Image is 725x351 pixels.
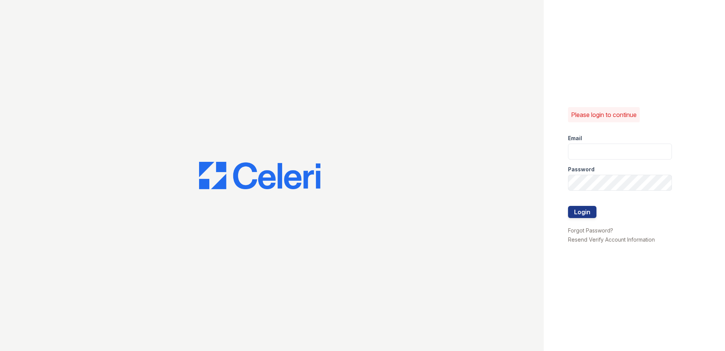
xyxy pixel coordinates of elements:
a: Resend Verify Account Information [568,236,655,243]
label: Password [568,166,595,173]
button: Login [568,206,596,218]
p: Please login to continue [571,110,637,119]
label: Email [568,134,582,142]
img: CE_Logo_Blue-a8612792a0a2168367f1c8372b55b34899dd931a85d93a1a3d3e32e68fde9ad4.png [199,162,320,189]
a: Forgot Password? [568,227,613,234]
